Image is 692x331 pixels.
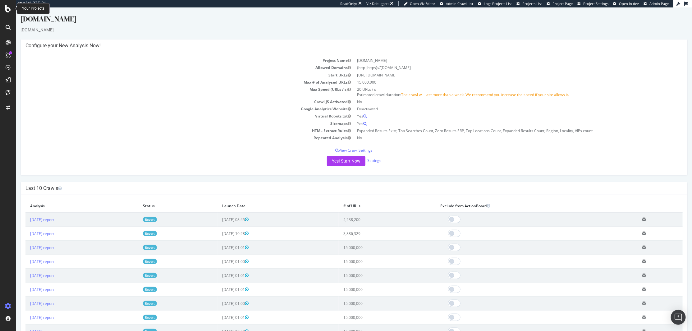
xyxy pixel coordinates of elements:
a: Report [127,321,141,327]
a: Admin Page [644,1,669,6]
span: Open in dev [619,1,639,6]
div: [DOMAIN_NAME] [4,6,671,19]
a: Logs Projects List [478,1,512,6]
a: Settings [351,150,365,156]
td: No [338,127,667,134]
div: Open Intercom Messenger [671,310,686,325]
td: 15,000,000 [323,289,419,303]
a: [DATE] report [14,265,38,271]
span: Project Settings [583,1,608,6]
a: Report [127,223,141,229]
a: Project Settings [577,1,608,6]
td: 15,000,000 [338,71,667,78]
a: Report [127,209,141,215]
a: Report [127,265,141,271]
td: 15,000,000 [323,317,419,331]
td: (http|https)://[DOMAIN_NAME] [338,57,667,64]
span: [DATE] 01:01 [206,237,232,243]
td: Crawl JS Activated [9,91,338,98]
td: 15,000,000 [323,303,419,317]
td: 4,238,200 [323,205,419,219]
a: Projects List [516,1,542,6]
span: [DATE] 17:58 [206,321,232,327]
a: [DATE] report [14,321,38,327]
span: The crawl will last more than a week. We recommend you increase the speed if your site allows it. [385,85,553,90]
a: [DATE] report [14,223,38,229]
td: Expanded Results Exist, Top Searches Count, Zero Results SRP, Top Locations Count, Expanded Resul... [338,120,667,127]
th: Status [122,192,201,205]
a: Report [127,307,141,313]
span: [DATE] 01:01 [206,279,232,285]
a: [DATE] report [14,279,38,285]
td: Yes [338,105,667,112]
td: Start URLs [9,64,338,71]
h4: Last 10 Crawls [9,178,667,184]
td: Max Speed (URLs / s) [9,78,338,91]
td: No [338,91,667,98]
th: Analysis [9,192,122,205]
a: Open in dev [613,1,639,6]
th: Launch Date [201,192,323,205]
span: Logs Projects List [484,1,512,6]
span: [DATE] 01:00 [206,251,232,257]
span: [DATE] 01:00 [206,293,232,299]
td: Deactivated [338,98,667,105]
a: Report [127,237,141,243]
td: [DOMAIN_NAME] [338,49,667,57]
td: 15,000,000 [323,247,419,261]
td: Google Analytics Website [9,98,338,105]
td: 20 URLs / s Estimated crawl duration: [338,78,667,91]
a: [DATE] report [14,237,38,243]
span: Project Page [552,1,573,6]
a: Admin Crawl List [440,1,473,6]
span: [DATE] 08:45 [206,209,232,215]
button: Yes! Start Now [311,149,349,159]
td: 15,000,000 [323,275,419,289]
a: [DATE] report [14,251,38,257]
a: Report [127,279,141,285]
td: Project Name [9,49,338,57]
td: 15,000,000 [323,261,419,275]
a: [DATE] report [14,307,38,313]
a: Report [127,293,141,299]
span: Open Viz Editor [410,1,435,6]
span: [DATE] 10:28 [206,223,232,229]
a: Project Page [547,1,573,6]
th: # of URLs [323,192,419,205]
td: Repeated Analysis [9,127,338,134]
td: Sitemaps [9,113,338,120]
div: ReadOnly: [340,1,357,6]
a: Open Viz Editor [404,1,435,6]
span: [DATE] 01:01 [206,265,232,271]
a: [DATE] report [14,293,38,299]
td: [URL][DOMAIN_NAME] [338,64,667,71]
a: [DATE] report [14,209,38,215]
a: Report [127,251,141,257]
h4: Configure your New Analysis Now! [9,35,667,41]
span: Admin Page [649,1,669,6]
th: Exclude from ActionBoard [420,192,621,205]
span: Admin Crawl List [446,1,473,6]
span: [DATE] 01:01 [206,307,232,313]
p: View Crawl Settings [9,140,667,145]
div: Viz Debugger: [366,1,389,6]
td: 3,886,329 [323,219,419,233]
td: Yes [338,113,667,120]
td: Allowed Domains [9,57,338,64]
td: 15,000,000 [323,233,419,247]
span: Projects List [522,1,542,6]
div: Your Projects [22,6,44,11]
div: [DOMAIN_NAME] [4,19,671,25]
td: HTML Extract Rules [9,120,338,127]
td: Max # of Analysed URLs [9,71,338,78]
td: Virtual Robots.txt [9,105,338,112]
